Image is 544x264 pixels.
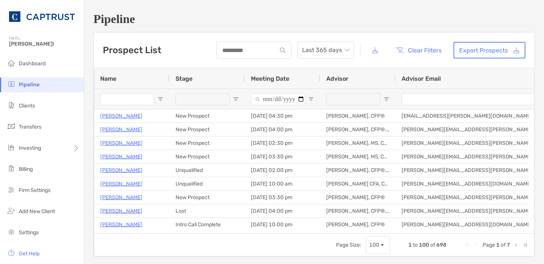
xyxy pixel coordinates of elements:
span: Advisor Email [402,75,441,82]
a: [PERSON_NAME] [100,206,142,216]
img: CAPTRUST Logo [9,3,75,30]
a: [PERSON_NAME] [100,138,142,148]
a: [PERSON_NAME] [100,220,142,229]
div: [PERSON_NAME], CFP® [320,218,396,231]
span: of [501,242,506,248]
div: New Prospect [170,109,245,123]
a: [PERSON_NAME] [100,179,142,189]
span: 1 [496,242,500,248]
div: [DATE] 10:00 am [245,177,320,190]
div: [DATE] 04:00 pm [245,123,320,136]
a: [PERSON_NAME] [100,125,142,134]
span: Add New Client [19,208,55,215]
button: Open Filter Menu [384,96,390,102]
img: dashboard icon [7,58,16,68]
input: Name Filter Input [100,93,154,105]
div: [PERSON_NAME], CFP® [320,109,396,123]
div: Unqualified [170,164,245,177]
span: Transfers [19,124,41,130]
img: pipeline icon [7,80,16,89]
img: firm-settings icon [7,185,16,194]
div: [PERSON_NAME], CFP® [320,191,396,204]
span: 7 [507,242,510,248]
a: [PERSON_NAME] [100,111,142,121]
img: add_new_client icon [7,206,16,215]
span: Pipeline [19,81,40,88]
div: Page Size [366,236,390,254]
img: input icon [280,48,286,53]
img: clients icon [7,101,16,110]
button: Open Filter Menu [308,96,314,102]
img: settings icon [7,227,16,236]
div: Last Page [522,242,528,248]
span: Last 365 days [302,42,350,58]
div: Next Page [513,242,519,248]
span: Settings [19,229,39,236]
a: [PERSON_NAME] [100,166,142,175]
div: [DATE] 02:00 pm [245,164,320,177]
button: Open Filter Menu [233,96,239,102]
div: [DATE] 04:30 pm [245,109,320,123]
span: 698 [436,242,446,248]
div: Page Size: [336,242,361,248]
div: [PERSON_NAME], MS, CFP® [320,137,396,150]
span: Stage [176,75,193,82]
span: of [430,242,435,248]
div: [PERSON_NAME], CFP®, CPWA® [320,164,396,177]
div: [PERSON_NAME] CFA, CAIA, CFP® [320,177,396,190]
div: [PERSON_NAME], CFP®, CDFA® [320,204,396,218]
span: Name [100,75,116,82]
span: Clients [19,103,35,109]
span: Firm Settings [19,187,50,193]
img: get-help icon [7,249,16,258]
span: Dashboard [19,60,46,67]
div: [DATE] 03:30 pm [245,191,320,204]
span: Billing [19,166,33,172]
span: Advisor [326,75,348,82]
div: New Prospect [170,137,245,150]
img: investing icon [7,143,16,152]
div: 100 [369,242,379,248]
img: transfers icon [7,122,16,131]
span: Meeting Date [251,75,289,82]
input: Meeting Date Filter Input [251,93,305,105]
div: Previous Page [474,242,480,248]
div: [DATE] 10:00 pm [245,218,320,231]
div: New Prospect [170,191,245,204]
span: Page [483,242,495,248]
span: to [413,242,418,248]
h3: Prospect List [103,45,161,55]
button: Open Filter Menu [157,96,164,102]
img: billing icon [7,164,16,173]
span: Get Help [19,250,40,257]
a: [PERSON_NAME] [100,193,142,202]
div: [DATE] 02:30 pm [245,137,320,150]
span: 100 [419,242,429,248]
div: [DATE] 04:00 pm [245,204,320,218]
span: 1 [408,242,412,248]
div: Unqualified [170,177,245,190]
div: [PERSON_NAME], CFP®, CDFA® [320,123,396,136]
div: Intro Call Complete [170,218,245,231]
div: [PERSON_NAME], MS, CFP® [320,150,396,163]
h1: Pipeline [93,12,535,26]
span: Investing [19,145,41,151]
a: Export Prospects [454,42,526,58]
div: [DATE] 03:30 pm [245,150,320,163]
a: [PERSON_NAME] [100,152,142,161]
div: Lost [170,204,245,218]
div: First Page [465,242,471,248]
button: Clear Filters [390,42,448,58]
div: New Prospect [170,123,245,136]
span: [PERSON_NAME]! [9,41,79,47]
div: New Prospect [170,150,245,163]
